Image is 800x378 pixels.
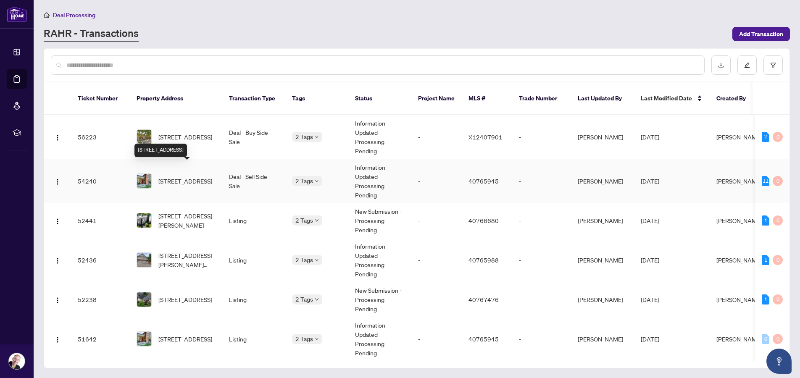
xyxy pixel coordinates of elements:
th: Created By [710,82,760,115]
td: - [411,282,462,317]
td: Listing [222,317,285,361]
span: down [315,218,319,223]
button: Logo [51,332,64,346]
td: - [512,317,571,361]
td: 54240 [71,159,130,203]
th: Trade Number [512,82,571,115]
span: home [44,12,50,18]
td: - [411,159,462,203]
td: New Submission - Processing Pending [348,282,411,317]
div: 0 [773,255,783,265]
img: Logo [54,257,61,264]
div: 1 [762,255,769,265]
td: 52238 [71,282,130,317]
div: [STREET_ADDRESS] [134,144,187,157]
span: [STREET_ADDRESS][PERSON_NAME] [158,211,216,230]
td: Deal - Buy Side Sale [222,115,285,159]
img: thumbnail-img [137,253,151,267]
span: 2 Tags [295,334,313,344]
td: 52441 [71,203,130,238]
td: Listing [222,238,285,282]
th: Tags [285,82,348,115]
div: 1 [762,215,769,226]
span: [PERSON_NAME] [716,296,762,303]
span: 2 Tags [295,215,313,225]
span: [DATE] [641,296,659,303]
button: Add Transaction [732,27,790,41]
span: [DATE] [641,256,659,264]
div: 0 [762,334,769,344]
th: Property Address [130,82,222,115]
td: - [411,238,462,282]
td: [PERSON_NAME] [571,282,634,317]
img: Profile Icon [9,353,25,369]
img: Logo [54,178,61,185]
td: - [411,317,462,361]
a: RAHR - Transactions [44,26,139,42]
td: [PERSON_NAME] [571,203,634,238]
span: X12407901 [468,133,503,141]
span: [PERSON_NAME] [716,335,762,343]
span: down [315,179,319,183]
button: Logo [51,293,64,306]
div: 0 [773,215,783,226]
th: Ticket Number [71,82,130,115]
span: Deal Processing [53,11,95,19]
img: logo [7,6,27,22]
span: filter [770,62,776,68]
span: [DATE] [641,335,659,343]
td: 56223 [71,115,130,159]
img: Logo [54,218,61,225]
td: Information Updated - Processing Pending [348,238,411,282]
span: 2 Tags [295,255,313,265]
img: Logo [54,336,61,343]
td: - [512,159,571,203]
div: 7 [762,132,769,142]
button: download [711,55,731,75]
div: 0 [773,132,783,142]
td: [PERSON_NAME] [571,115,634,159]
td: - [411,115,462,159]
span: 40765988 [468,256,499,264]
td: Information Updated - Processing Pending [348,317,411,361]
span: 2 Tags [295,176,313,186]
span: [DATE] [641,177,659,185]
span: 2 Tags [295,294,313,304]
span: [DATE] [641,217,659,224]
span: [STREET_ADDRESS] [158,295,212,304]
button: Logo [51,253,64,267]
div: 0 [773,294,783,304]
span: [STREET_ADDRESS] [158,334,212,344]
img: Logo [54,134,61,141]
th: Last Modified Date [634,82,710,115]
div: 11 [762,176,769,186]
span: [PERSON_NAME] [716,133,762,141]
button: filter [763,55,783,75]
img: thumbnail-img [137,174,151,188]
th: Status [348,82,411,115]
span: 2 Tags [295,132,313,142]
span: 40765945 [468,177,499,185]
th: Last Updated By [571,82,634,115]
td: - [512,282,571,317]
span: down [315,297,319,302]
td: [PERSON_NAME] [571,317,634,361]
span: down [315,337,319,341]
div: 0 [773,334,783,344]
td: [PERSON_NAME] [571,159,634,203]
td: - [512,238,571,282]
span: 40766680 [468,217,499,224]
span: down [315,135,319,139]
div: 0 [773,176,783,186]
span: [STREET_ADDRESS] [158,176,212,186]
span: [DATE] [641,133,659,141]
td: Information Updated - Processing Pending [348,115,411,159]
span: edit [744,62,750,68]
span: download [718,62,724,68]
div: 1 [762,294,769,304]
td: Information Updated - Processing Pending [348,159,411,203]
span: [PERSON_NAME] [716,217,762,224]
td: Listing [222,282,285,317]
img: thumbnail-img [137,130,151,144]
td: [PERSON_NAME] [571,238,634,282]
